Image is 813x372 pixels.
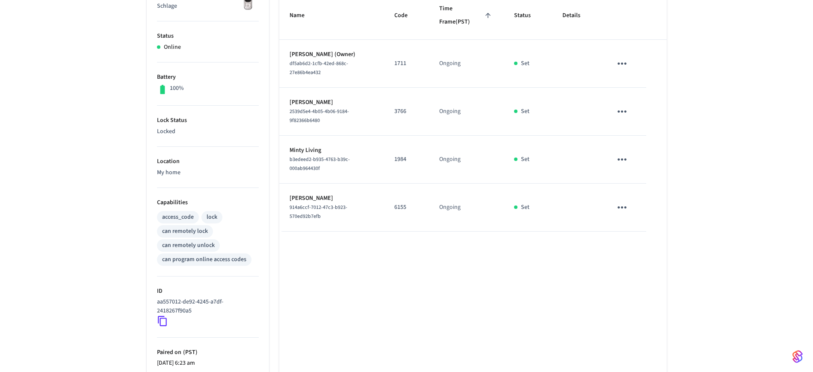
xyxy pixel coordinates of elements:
[394,9,419,22] span: Code
[439,2,494,29] span: Time Frame(PST)
[290,98,374,107] p: [PERSON_NAME]
[157,157,259,166] p: Location
[157,73,259,82] p: Battery
[157,168,259,177] p: My home
[157,32,259,41] p: Status
[162,255,246,264] div: can program online access codes
[394,59,419,68] p: 1711
[170,84,184,93] p: 100%
[290,156,350,172] span: b3edeed2-b935-4763-b39c-000ab964430f
[562,9,591,22] span: Details
[394,155,419,164] p: 1984
[792,350,803,363] img: SeamLogoGradient.69752ec5.svg
[157,298,255,315] p: aa557012-de92-4245-a7df-2418267f90a5
[164,43,181,52] p: Online
[429,136,504,184] td: Ongoing
[394,203,419,212] p: 6155
[157,127,259,136] p: Locked
[290,146,374,155] p: Minty Living
[290,204,347,220] span: 914a6ccf-7012-47c3-b923-570ed92b7efb
[157,116,259,125] p: Lock Status
[157,359,259,368] p: [DATE] 6:23 am
[162,241,215,250] div: can remotely unlock
[514,9,542,22] span: Status
[290,194,374,203] p: [PERSON_NAME]
[157,348,259,357] p: Paired on
[290,60,348,76] span: df5ab6d2-1cfb-42ed-868c-27e86b4ea432
[290,50,374,59] p: [PERSON_NAME] (Owner)
[290,108,349,124] span: 2539d5e4-4b05-4b06-9184-9f82366b6480
[429,184,504,232] td: Ongoing
[521,155,529,164] p: Set
[521,59,529,68] p: Set
[157,198,259,207] p: Capabilities
[162,213,194,222] div: access_code
[162,227,208,236] div: can remotely lock
[157,2,259,11] p: Schlage
[429,40,504,88] td: Ongoing
[429,88,504,136] td: Ongoing
[207,213,217,222] div: lock
[394,107,419,116] p: 3766
[181,348,198,357] span: ( PST )
[157,287,259,296] p: ID
[290,9,316,22] span: Name
[521,203,529,212] p: Set
[521,107,529,116] p: Set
